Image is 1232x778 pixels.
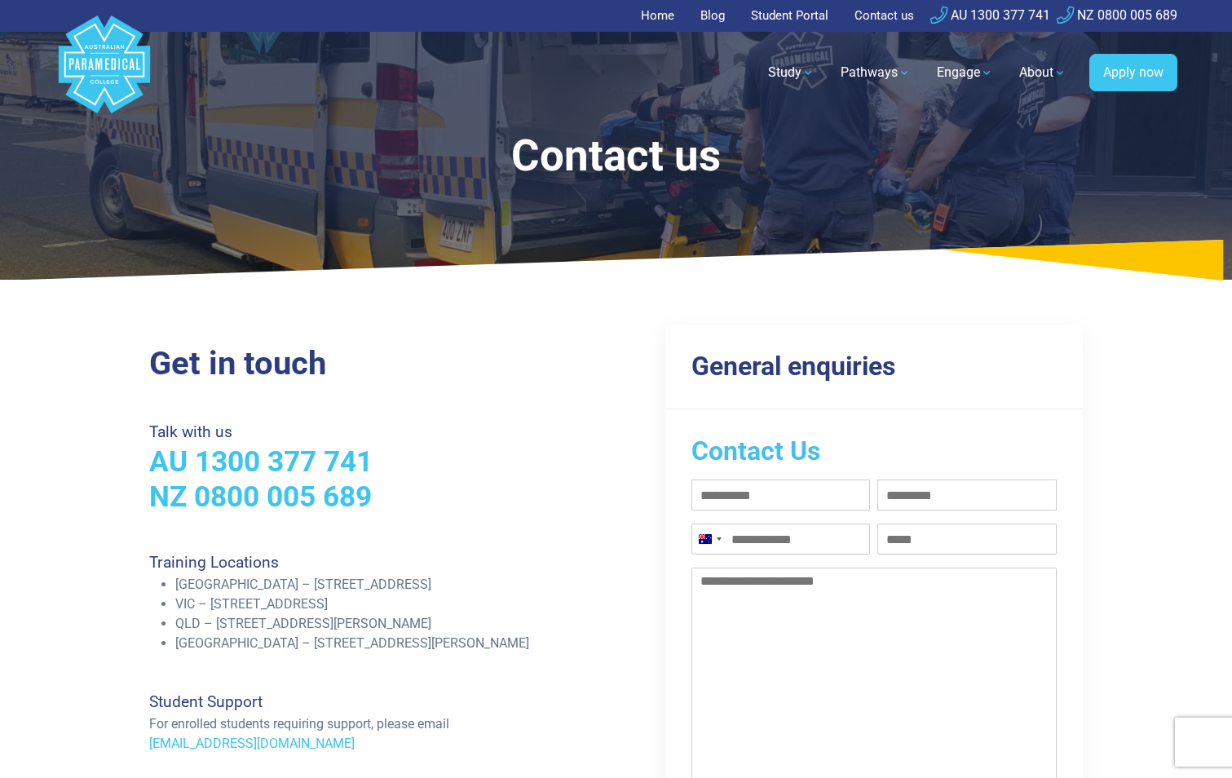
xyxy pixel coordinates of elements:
[927,50,1003,95] a: Engage
[149,422,607,441] h4: Talk with us
[1089,54,1177,91] a: Apply now
[196,130,1037,182] h1: Contact us
[758,50,824,95] a: Study
[149,736,355,751] a: [EMAIL_ADDRESS][DOMAIN_NAME]
[692,524,726,554] button: Selected country
[691,435,1058,466] h2: Contact Us
[149,714,607,734] p: For enrolled students requiring support, please email
[1009,50,1076,95] a: About
[149,692,607,711] h4: Student Support
[930,7,1050,23] a: AU 1300 377 741
[1057,7,1177,23] a: NZ 0800 005 689
[175,575,607,595] li: [GEOGRAPHIC_DATA] – [STREET_ADDRESS]
[149,344,607,383] h2: Get in touch
[831,50,921,95] a: Pathways
[149,444,373,479] a: AU 1300 377 741
[175,634,607,653] li: [GEOGRAPHIC_DATA] – [STREET_ADDRESS][PERSON_NAME]
[149,480,372,514] a: NZ 0800 005 689
[55,32,153,114] a: Australian Paramedical College
[175,614,607,634] li: QLD – [STREET_ADDRESS][PERSON_NAME]
[175,595,607,614] li: VIC – [STREET_ADDRESS]
[691,351,1058,382] h3: General enquiries
[149,553,607,572] h4: Training Locations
